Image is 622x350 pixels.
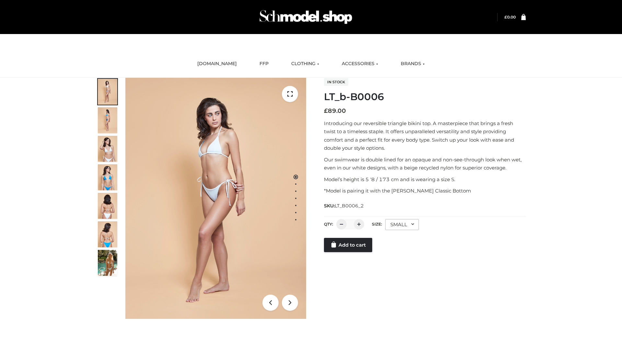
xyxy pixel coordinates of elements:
[286,57,324,71] a: CLOTHING
[98,136,117,162] img: ArielClassicBikiniTop_CloudNine_AzureSky_OW114ECO_3-scaled.jpg
[125,78,306,319] img: LT_b-B0006
[324,107,346,114] bdi: 89.00
[372,222,382,227] label: Size:
[385,219,419,230] div: SMALL
[335,203,364,209] span: LT_B0006_2
[324,175,526,184] p: Model’s height is 5 ‘8 / 173 cm and is wearing a size S.
[396,57,430,71] a: BRANDS
[324,222,333,227] label: QTY:
[324,78,348,86] span: In stock
[98,250,117,276] img: Arieltop_CloudNine_AzureSky2.jpg
[324,202,364,210] span: SKU:
[98,107,117,133] img: ArielClassicBikiniTop_CloudNine_AzureSky_OW114ECO_2-scaled.jpg
[98,221,117,247] img: ArielClassicBikiniTop_CloudNine_AzureSky_OW114ECO_8-scaled.jpg
[98,79,117,105] img: ArielClassicBikiniTop_CloudNine_AzureSky_OW114ECO_1-scaled.jpg
[324,107,328,114] span: £
[98,193,117,219] img: ArielClassicBikiniTop_CloudNine_AzureSky_OW114ECO_7-scaled.jpg
[324,238,372,252] a: Add to cart
[324,187,526,195] p: *Model is pairing it with the [PERSON_NAME] Classic Bottom
[504,15,507,19] span: £
[504,15,516,19] bdi: 0.00
[98,164,117,190] img: ArielClassicBikiniTop_CloudNine_AzureSky_OW114ECO_4-scaled.jpg
[504,15,516,19] a: £0.00
[324,119,526,152] p: Introducing our reversible triangle bikini top. A masterpiece that brings a fresh twist to a time...
[324,156,526,172] p: Our swimwear is double lined for an opaque and non-see-through look when wet, even in our white d...
[257,4,354,30] img: Schmodel Admin 964
[192,57,242,71] a: [DOMAIN_NAME]
[255,57,273,71] a: FFP
[324,91,526,103] h1: LT_b-B0006
[337,57,383,71] a: ACCESSORIES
